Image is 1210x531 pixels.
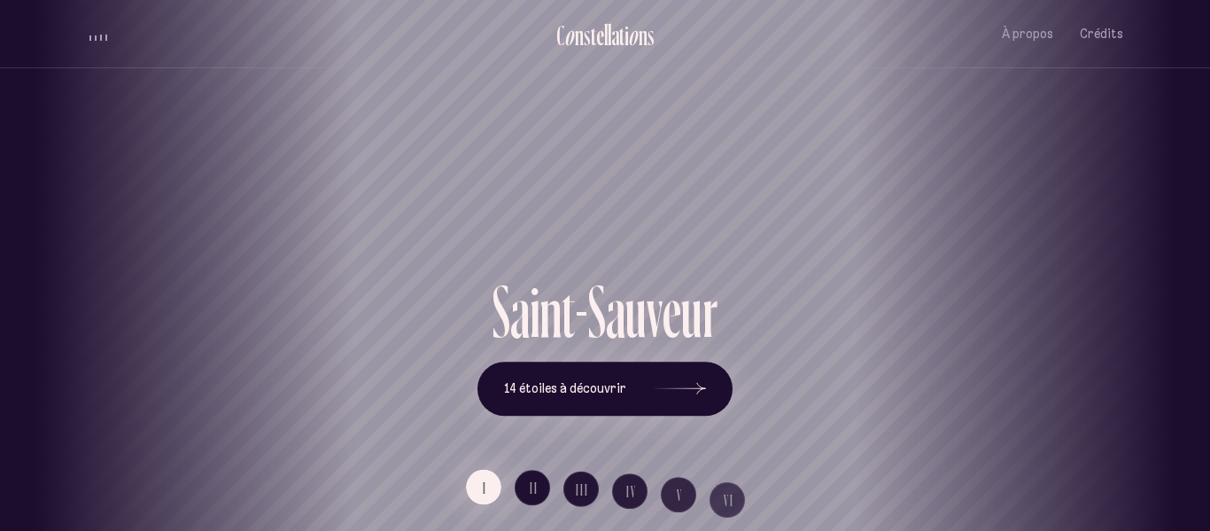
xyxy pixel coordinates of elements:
[477,362,733,417] button: 14 étoiles à découvrir
[87,25,110,43] button: volume audio
[591,20,596,50] div: t
[628,20,639,50] div: o
[604,20,608,50] div: l
[596,20,604,50] div: e
[661,477,696,512] button: V
[530,480,539,496] span: II
[710,482,745,518] button: VI
[611,20,619,50] div: a
[575,20,584,50] div: n
[466,470,501,505] button: I
[1002,27,1053,42] span: À propos
[612,473,648,509] button: IV
[584,20,591,50] div: s
[515,470,550,505] button: II
[576,481,589,496] span: III
[1002,13,1053,55] button: À propos
[1080,13,1123,55] button: Crédits
[626,484,637,499] span: IV
[1080,27,1123,42] span: Crédits
[564,20,575,50] div: o
[624,20,629,50] div: i
[556,20,564,50] div: C
[724,493,734,508] span: VI
[648,20,655,50] div: s
[608,20,611,50] div: l
[639,20,648,50] div: n
[504,381,626,396] span: 14 étoiles à découvrir
[677,488,683,503] span: V
[483,480,487,495] span: I
[619,20,624,50] div: t
[563,472,599,507] button: III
